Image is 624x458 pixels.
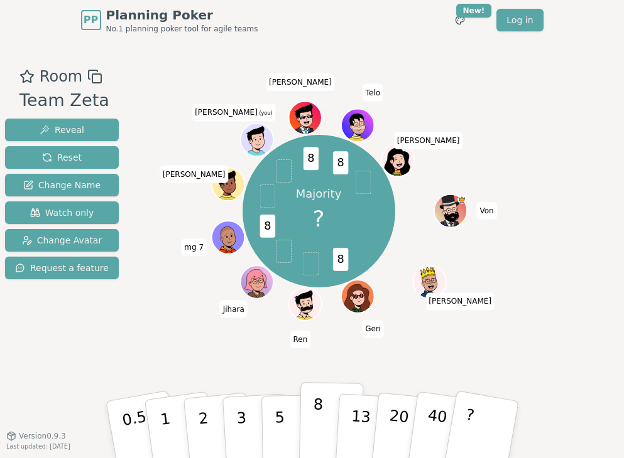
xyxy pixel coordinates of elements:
[23,179,101,191] span: Change Name
[19,88,109,114] div: Team Zeta
[192,104,275,122] span: Click to change your name
[106,6,258,24] span: Planning Poker
[242,124,273,155] button: Click to change your avatar
[260,215,276,238] span: 8
[5,229,119,252] button: Change Avatar
[6,443,70,450] span: Last updated: [DATE]
[19,431,66,441] span: Version 0.9.3
[456,4,492,18] div: New!
[42,151,82,164] span: Reset
[5,201,119,224] button: Watch only
[40,65,82,88] span: Room
[30,206,94,219] span: Watch only
[22,234,102,247] span: Change Avatar
[40,124,84,136] span: Reveal
[496,9,543,31] a: Log in
[266,73,335,91] span: Click to change your name
[181,239,207,257] span: Click to change your name
[160,166,229,183] span: Click to change your name
[290,331,311,348] span: Click to change your name
[313,202,325,236] span: ?
[5,119,119,141] button: Reveal
[5,257,119,279] button: Request a feature
[106,24,258,34] span: No.1 planning poker tool for agile teams
[458,196,466,204] span: Von is the host
[220,301,248,318] span: Click to change your name
[476,202,496,220] span: Click to change your name
[394,132,463,149] span: Click to change your name
[81,6,258,34] a: PPPlanning PokerNo.1 planning poker tool for agile teams
[5,146,119,169] button: Reset
[425,293,495,311] span: Click to change your name
[15,262,109,274] span: Request a feature
[296,186,342,202] p: Majority
[19,65,35,88] button: Add as favourite
[6,431,66,441] button: Version0.9.3
[449,9,471,31] button: New!
[304,147,319,170] span: 8
[363,84,383,102] span: Click to change your name
[333,248,349,271] span: 8
[258,111,273,117] span: (you)
[84,13,98,28] span: PP
[362,321,383,338] span: Click to change your name
[333,151,349,174] span: 8
[5,174,119,196] button: Change Name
